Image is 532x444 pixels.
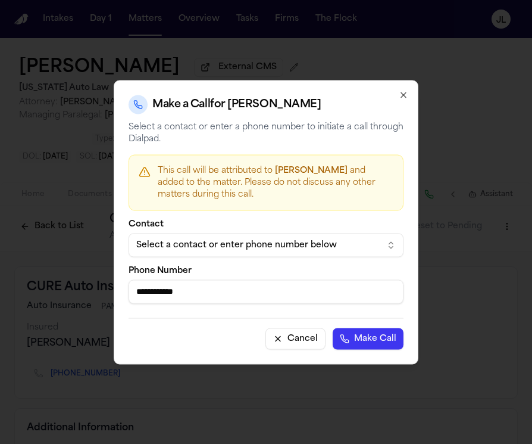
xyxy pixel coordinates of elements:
h2: Make a Call for [PERSON_NAME] [152,96,321,113]
div: Select a contact or enter phone number below [136,239,377,251]
button: Make Call [333,328,403,349]
label: Contact [129,220,403,228]
p: This call will be attributed to and added to the matter. Please do not discuss any other matters ... [158,164,393,200]
label: Phone Number [129,266,403,275]
p: Select a contact or enter a phone number to initiate a call through Dialpad. [129,121,403,145]
button: Cancel [265,328,326,349]
span: [PERSON_NAME] [275,166,348,175]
